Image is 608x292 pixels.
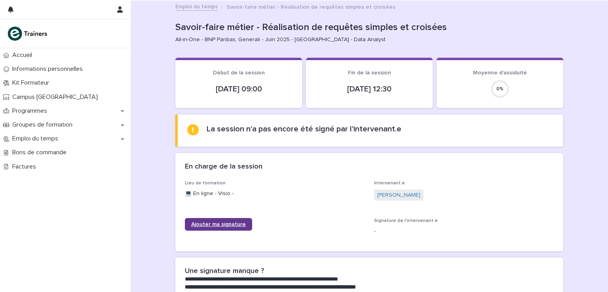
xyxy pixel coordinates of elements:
span: Intervenant.e [374,181,405,186]
a: [PERSON_NAME] [377,191,420,199]
p: Bons de commande [9,149,73,156]
p: - [374,227,554,235]
p: Accueil [9,51,38,59]
h2: En charge de la session [185,163,262,171]
p: Emploi du temps [9,135,65,142]
span: Lieu de formation [185,181,226,186]
p: Kit Formateur [9,79,55,87]
img: K0CqGN7SDeD6s4JG8KQk [6,26,50,42]
a: Ajouter ma signature [185,218,252,231]
p: All-in-One - BNP Paribas, Generali - Juin 2025 - [GEOGRAPHIC_DATA] - Data Analyst [175,36,557,43]
p: Savoir-faire métier - Réalisation de requêtes simples et croisées [226,2,395,11]
span: Fin de la session [348,70,391,76]
a: Emploi du temps [175,2,218,11]
h2: La session n'a pas encore été signé par l'intervenant.e [207,124,401,134]
p: Informations personnelles [9,65,89,73]
p: Campus [GEOGRAPHIC_DATA] [9,93,104,101]
p: Factures [9,163,42,171]
h2: Une signature manque ? [185,267,264,276]
p: Programmes [9,107,53,115]
div: 0 % [490,86,509,92]
span: Signature de l'intervenant.e [374,218,438,223]
p: Groupes de formation [9,121,79,129]
p: Savoir-faire métier - Réalisation de requêtes simples et croisées [175,22,560,33]
span: Ajouter ma signature [191,222,246,227]
p: 💻 En ligne - Visio - [185,190,365,198]
p: [DATE] 09:00 [185,84,293,94]
span: Moyenne d'assiduité [473,70,527,76]
span: Début de la session [213,70,265,76]
p: [DATE] 12:30 [315,84,423,94]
